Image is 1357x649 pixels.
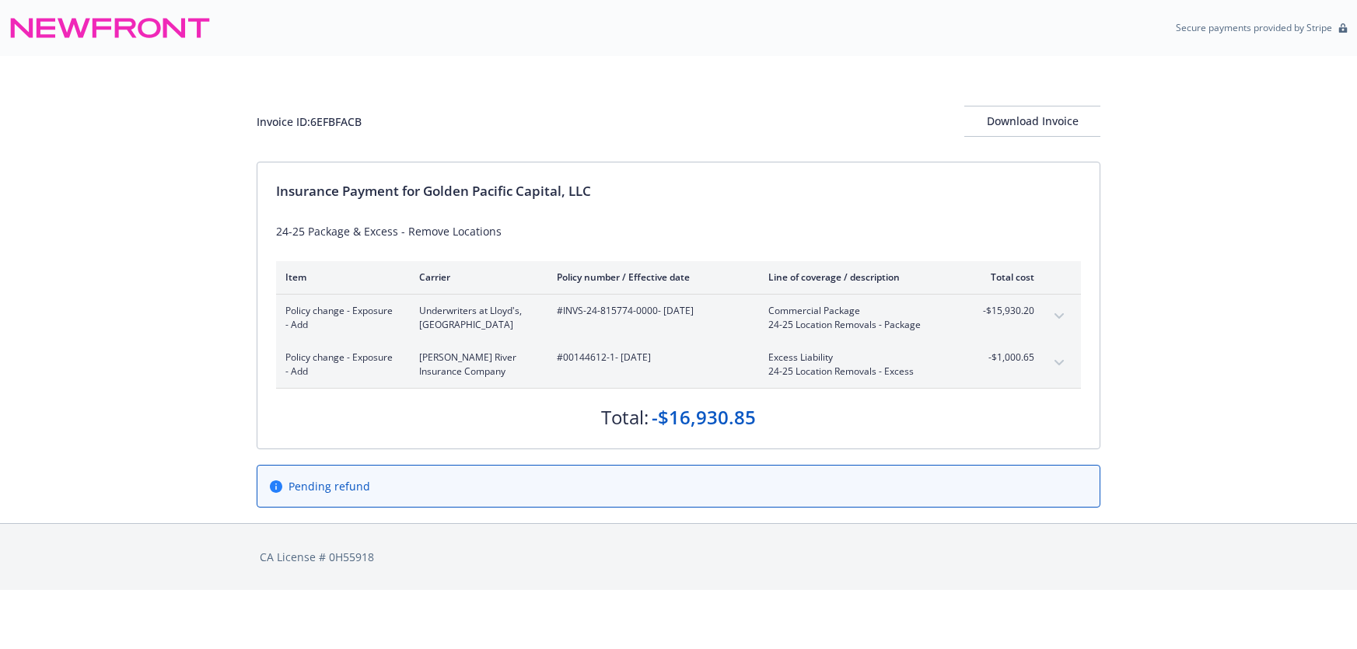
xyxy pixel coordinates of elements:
span: Commercial Package [768,304,951,318]
span: -$1,000.65 [976,351,1034,365]
span: 24-25 Location Removals - Package [768,318,951,332]
div: Policy number / Effective date [557,270,743,284]
button: expand content [1047,304,1072,329]
span: 24-25 Location Removals - Excess [768,365,951,379]
span: Underwriters at Lloyd's, [GEOGRAPHIC_DATA] [419,304,532,332]
div: CA License # 0H55918 [260,549,1097,565]
button: expand content [1047,351,1072,375]
span: Excess Liability24-25 Location Removals - Excess [768,351,951,379]
div: Policy change - Exposure - AddUnderwriters at Lloyd's, [GEOGRAPHIC_DATA]#INVS-24-815774-0000- [DA... [276,295,1081,341]
div: Line of coverage / description [768,270,951,284]
span: #00144612-1 - [DATE] [557,351,743,365]
div: Invoice ID: 6EFBFACB [257,113,362,130]
div: Download Invoice [964,106,1100,136]
span: Pending refund [289,478,370,494]
span: -$15,930.20 [976,304,1034,318]
span: Policy change - Exposure - Add [285,304,394,332]
div: Item [285,270,394,284]
div: Total: [601,404,649,431]
span: Commercial Package24-25 Location Removals - Package [768,304,951,332]
span: [PERSON_NAME] River Insurance Company [419,351,532,379]
button: Download Invoice [964,106,1100,137]
span: Policy change - Exposure - Add [285,351,394,379]
span: #INVS-24-815774-0000 - [DATE] [557,304,743,318]
span: Excess Liability [768,351,951,365]
div: Total cost [976,270,1034,284]
div: Policy change - Exposure - Add[PERSON_NAME] River Insurance Company#00144612-1- [DATE]Excess Liab... [276,341,1081,388]
div: Insurance Payment for Golden Pacific Capital, LLC [276,181,1081,201]
div: -$16,930.85 [652,404,756,431]
div: Carrier [419,270,532,284]
p: Secure payments provided by Stripe [1176,21,1332,34]
div: 24-25 Package & Excess - Remove Locations [276,223,1081,239]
